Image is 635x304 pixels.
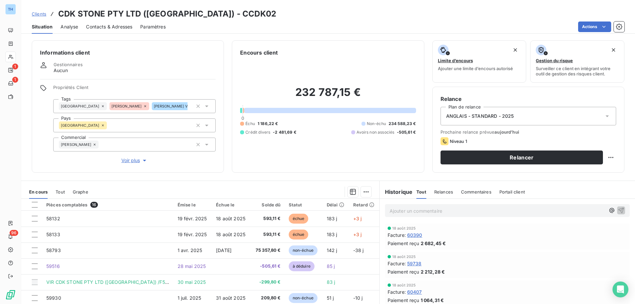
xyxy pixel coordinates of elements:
span: 85 j [327,263,335,269]
span: 51 j [327,295,334,301]
span: à déduire [289,261,315,271]
span: 18 août 2025 [392,283,416,287]
span: 83 j [327,279,335,285]
span: aujourd’hui [494,129,519,135]
span: Graphe [73,189,88,195]
span: 1 186,22 € [258,121,278,127]
span: Échu [245,121,255,127]
h6: Relance [441,95,616,103]
span: [GEOGRAPHIC_DATA] [61,123,100,127]
span: [PERSON_NAME] [61,143,91,147]
span: Facture : [388,260,406,267]
span: Crédit divers [245,129,270,135]
span: [GEOGRAPHIC_DATA] [61,104,100,108]
span: 234 588,23 € [389,121,416,127]
span: Paiement reçu [388,240,419,247]
div: Open Intercom Messenger [613,282,628,297]
span: Niveau 1 [450,139,467,144]
span: 142 j [327,247,337,253]
span: 60390 [407,232,422,239]
div: Statut [289,202,319,207]
span: [DATE] [216,247,232,253]
span: -505,61 € [255,263,281,270]
h3: CDK STONE PTY LTD ([GEOGRAPHIC_DATA]) - CCDK02 [58,8,276,20]
span: Avoirs non associés [357,129,394,135]
span: Non-échu [367,121,386,127]
span: 60407 [407,288,422,295]
span: Analyse [61,23,78,30]
span: 75 357,80 € [255,247,281,254]
button: Limite d’encoursAjouter une limite d’encours autorisé [432,40,527,83]
span: Relances [434,189,453,195]
span: [PERSON_NAME] [111,104,142,108]
span: 1 064,31 € [421,297,444,304]
span: -38 j [353,247,364,253]
span: En cours [29,189,48,195]
span: Paiement reçu [388,297,419,304]
span: -299,80 € [255,279,281,285]
span: 2 212,28 € [421,268,445,275]
span: 19 févr. 2025 [178,232,207,237]
span: Voir plus [121,157,148,164]
div: Retard [353,202,375,207]
span: 58132 [46,216,60,221]
span: +3 j [353,232,362,237]
span: Paramètres [140,23,166,30]
div: Solde dû [255,202,281,207]
span: 59516 [46,263,60,269]
span: Surveiller ce client en intégrant votre outil de gestion des risques client. [536,66,619,76]
span: non-échue [289,293,317,303]
span: échue [289,214,309,224]
span: 2 682,45 € [421,240,446,247]
span: 1 [12,64,18,69]
span: 18 août 2025 [392,226,416,230]
input: Ajouter une valeur [107,122,112,128]
div: Émise le [178,202,208,207]
button: Voir plus [53,157,216,164]
a: Clients [32,11,46,17]
span: 58133 [46,232,60,237]
span: VIR CDK STONE PTY LTD ([GEOGRAPHIC_DATA]) /F58993 DEJA REGLE [46,279,206,285]
span: 1 [12,77,18,83]
div: Échue le [216,202,246,207]
span: 183 j [327,232,337,237]
span: 59738 [407,260,422,267]
span: Situation [32,23,53,30]
h6: Encours client [240,49,278,57]
span: 1 juil. 2025 [178,295,201,301]
span: Ajouter une limite d’encours autorisé [438,66,513,71]
span: Paiement reçu [388,268,419,275]
span: 183 j [327,216,337,221]
span: Propriétés Client [53,85,216,94]
span: 593,11 € [255,215,281,222]
span: +3 j [353,216,362,221]
span: 209,80 € [255,295,281,301]
a: 1 [5,78,16,89]
div: Délai [327,202,345,207]
button: Gestion du risqueSurveiller ce client en intégrant votre outil de gestion des risques client. [530,40,624,83]
span: 0 [241,115,244,121]
span: 18 août 2025 [216,216,245,221]
div: TH [5,4,16,15]
input: Ajouter une valeur [188,103,193,109]
span: Portail client [499,189,525,195]
span: [PERSON_NAME] VDB [154,104,193,108]
span: 18 août 2025 [216,232,245,237]
h6: Historique [380,188,413,196]
a: 1 [5,65,16,75]
span: Tout [56,189,65,195]
span: 59930 [46,295,61,301]
input: Ajouter une valeur [99,142,104,148]
span: 96 [10,230,18,236]
span: Tout [416,189,426,195]
span: Prochaine relance prévue [441,129,616,135]
div: Pièces comptables [46,202,170,208]
span: ANGLAIS - STANDARD - 2025 [446,113,514,119]
button: Relancer [441,151,603,164]
span: échue [289,230,309,239]
span: Facture : [388,288,406,295]
span: Gestion du risque [536,58,573,63]
span: 58793 [46,247,61,253]
span: 1 avr. 2025 [178,247,202,253]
